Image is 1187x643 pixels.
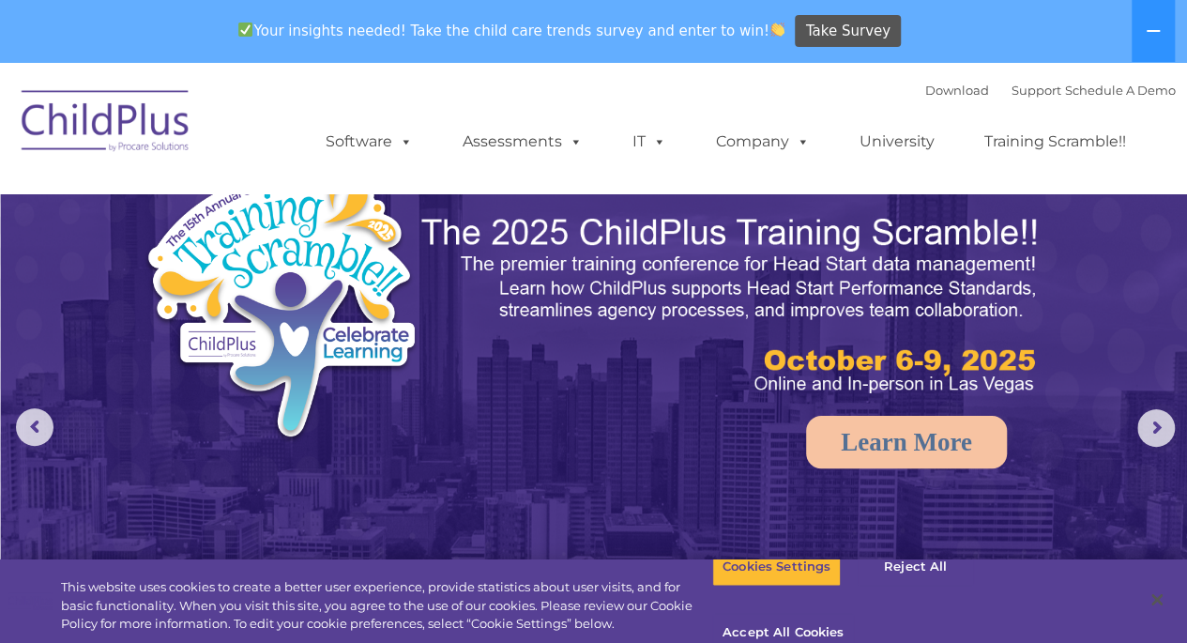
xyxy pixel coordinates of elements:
button: Close [1136,579,1178,620]
a: Software [307,123,432,161]
a: University [841,123,953,161]
a: Schedule A Demo [1065,83,1176,98]
span: Your insights needed! Take the child care trends survey and enter to win! [231,12,793,49]
a: Company [697,123,829,161]
span: Take Survey [806,15,890,48]
img: ✅ [238,23,252,37]
a: Assessments [444,123,601,161]
a: Learn More [806,416,1007,468]
button: Cookies Settings [712,547,841,587]
span: Last name [261,124,318,138]
div: This website uses cookies to create a better user experience, provide statistics about user visit... [61,578,712,634]
img: 👏 [770,23,784,37]
a: Support [1012,83,1061,98]
a: Take Survey [795,15,901,48]
a: Training Scramble!! [966,123,1145,161]
a: Download [925,83,989,98]
button: Reject All [857,547,974,587]
span: Phone number [261,201,341,215]
img: ChildPlus by Procare Solutions [12,77,200,171]
a: IT [614,123,685,161]
font: | [925,83,1176,98]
